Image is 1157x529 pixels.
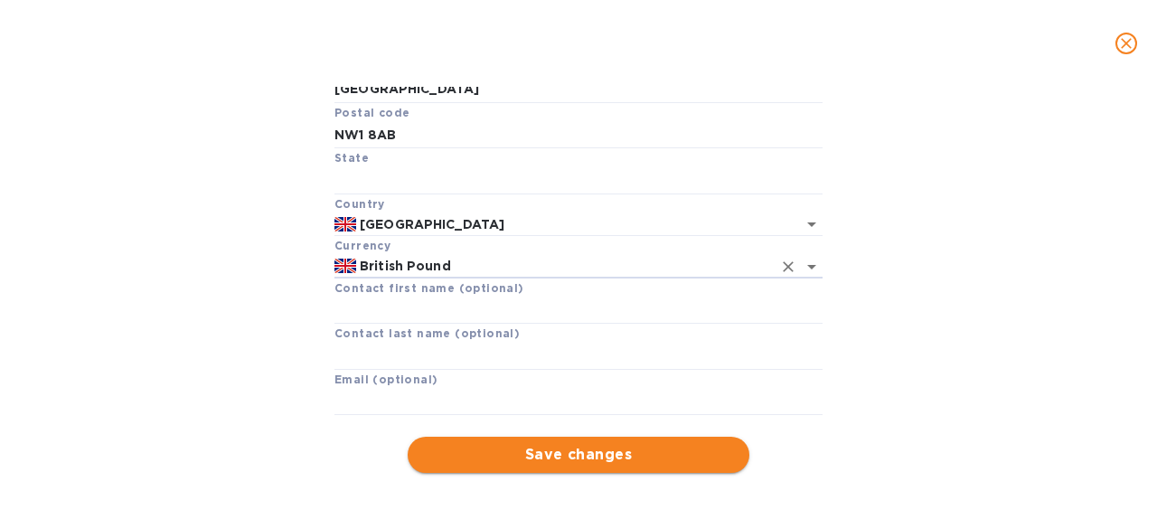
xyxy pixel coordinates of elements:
[422,444,735,466] span: Save changes
[799,254,824,279] button: Open
[334,151,369,165] b: State
[334,239,390,252] b: Currency
[799,212,824,237] button: Open
[334,373,437,386] b: Email (optional)
[408,437,749,473] button: Save changes
[334,281,524,295] b: Contact first name (optional)
[334,197,385,211] b: Country
[334,106,409,119] b: Postal code
[1105,22,1148,65] button: close
[776,254,801,279] button: Clear
[334,326,520,340] b: Contact last name (optional)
